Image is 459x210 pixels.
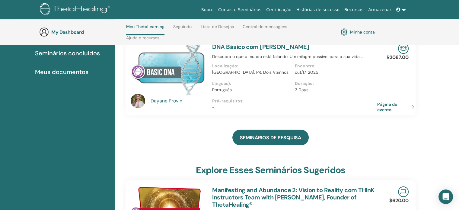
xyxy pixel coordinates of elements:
a: Minha conta [340,27,375,37]
img: default.jpg [131,94,145,108]
a: Sobre [199,4,216,15]
h3: My Dashboard [51,29,112,35]
img: generic-user-icon.jpg [39,27,49,37]
p: Descubra o que o mundo está falando. Um milagre possível para a sua vida ... [212,53,377,60]
p: Duração : [295,80,374,87]
a: Lista de Desejos [201,24,234,34]
a: Página do evento [377,102,416,112]
p: out/17, 2025 [295,69,374,76]
a: Seguindo [173,24,192,34]
p: Localização : [212,63,291,69]
p: 3 Days [295,87,374,93]
a: SEMINÁRIOS DE PESQUISA [232,130,309,145]
a: Armazenar [366,4,394,15]
a: DNA Básico com [PERSON_NAME] [212,43,309,51]
a: Central de mensagens [243,24,287,34]
img: DNA Básico [131,43,205,95]
a: Cursos e Seminários [216,4,264,15]
span: Seminários concluídos [35,49,100,58]
span: SEMINÁRIOS DE PESQUISA [240,134,301,141]
div: Open Intercom Messenger [438,189,453,204]
a: Certificação [264,4,294,15]
a: Meu ThetaLearning [126,24,164,35]
a: Histórias de sucesso [294,4,342,15]
a: Ajuda e recursos [126,35,159,45]
a: Recursos [342,4,366,15]
a: Manifesting and Abundance 2: Vision to Reality com THInK Instructors Team with [PERSON_NAME], Fou... [212,186,374,208]
a: Dayane Provin [151,97,206,105]
p: R2087.00 [387,54,409,61]
p: Encontro : [295,63,374,69]
img: logo.png [40,3,112,17]
img: Live Online Seminar [398,186,409,197]
p: Português [212,87,291,93]
p: Pré-requisitos : [212,98,377,104]
span: Meus documentos [35,67,88,76]
h3: Explore esses seminários sugeridos [196,165,345,176]
p: [GEOGRAPHIC_DATA], PR, Dois Vizinhos [212,69,291,76]
p: Línguas) : [212,80,291,87]
img: In-Person Seminar [398,43,409,54]
p: $620.00 [389,197,409,204]
p: - [212,104,377,111]
img: cog.svg [340,27,348,37]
